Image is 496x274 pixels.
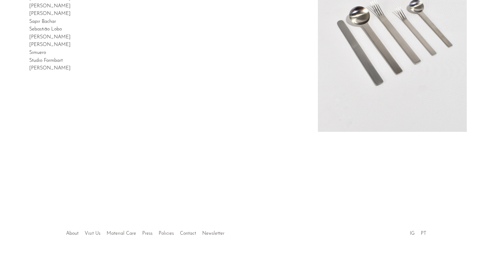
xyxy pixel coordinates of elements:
ul: Social Medias [407,226,429,238]
a: Sebastião Lobo [29,27,62,32]
a: [PERSON_NAME] [29,66,71,71]
a: Contact [180,231,196,236]
a: Material Care [107,231,136,236]
a: Policies [159,231,174,236]
a: PT [421,231,426,236]
a: Sapir Bachar [29,19,56,24]
a: [PERSON_NAME] [29,4,71,9]
a: Visit Us [85,231,100,236]
a: Studio Formbart [29,58,63,63]
a: About [66,231,79,236]
a: Press [142,231,153,236]
ul: Quick links [63,226,227,238]
a: [PERSON_NAME] [29,35,71,40]
a: IG [410,231,415,236]
a: [PERSON_NAME] [29,11,71,16]
a: [PERSON_NAME] [29,42,71,47]
a: Simuero [29,50,46,55]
